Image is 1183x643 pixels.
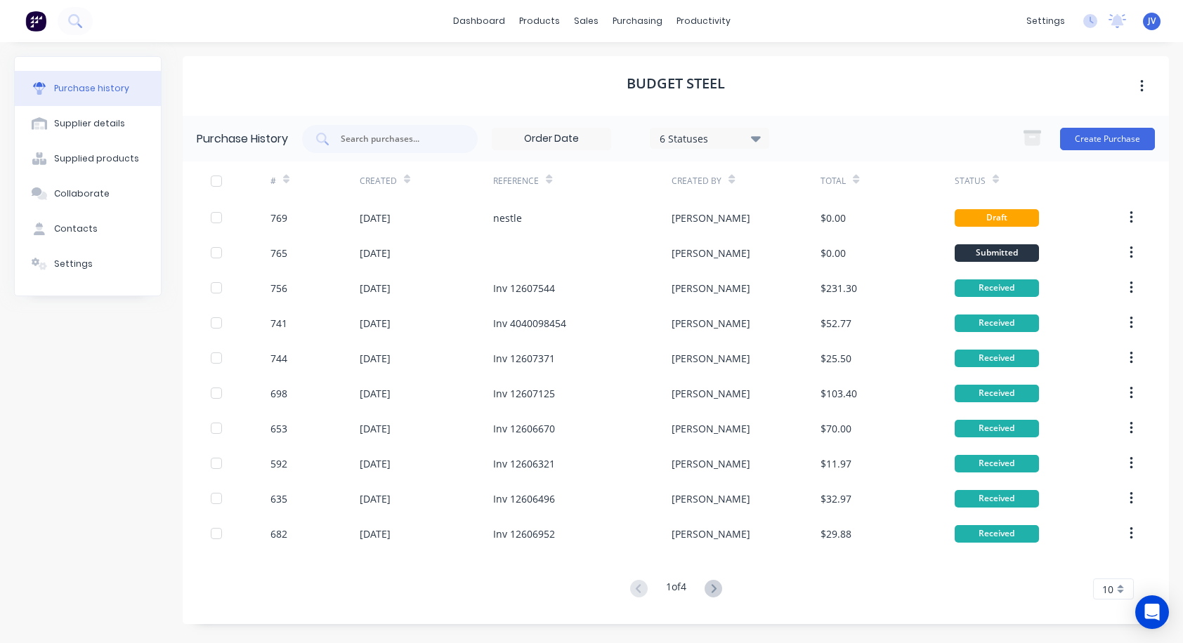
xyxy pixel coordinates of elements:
[821,281,857,296] div: $231.30
[360,351,391,366] div: [DATE]
[15,106,161,141] button: Supplier details
[955,244,1039,262] div: Submitted
[1019,11,1072,32] div: settings
[54,187,110,200] div: Collaborate
[15,141,161,176] button: Supplied products
[672,386,750,401] div: [PERSON_NAME]
[54,258,93,270] div: Settings
[627,75,725,92] h1: Budget Steel
[821,421,851,436] div: $70.00
[360,526,391,541] div: [DATE]
[512,11,567,32] div: products
[270,281,287,296] div: 756
[270,456,287,471] div: 592
[821,211,846,225] div: $0.00
[493,456,555,471] div: Inv 12606321
[493,351,555,366] div: Inv 12607371
[270,386,287,401] div: 698
[197,131,288,147] div: Purchase History
[339,132,456,146] input: Search purchases...
[672,316,750,331] div: [PERSON_NAME]
[821,456,851,471] div: $11.97
[493,316,566,331] div: Inv 4040098454
[672,175,721,187] div: Created By
[955,175,986,187] div: Status
[54,152,139,165] div: Supplied products
[669,11,738,32] div: productivity
[360,175,397,187] div: Created
[360,246,391,260] div: [DATE]
[955,209,1039,227] div: Draft
[15,71,161,106] button: Purchase history
[666,579,686,599] div: 1 of 4
[955,279,1039,297] div: Received
[493,175,539,187] div: Reference
[567,11,606,32] div: sales
[270,316,287,331] div: 741
[360,211,391,225] div: [DATE]
[955,350,1039,367] div: Received
[446,11,512,32] a: dashboard
[821,526,851,541] div: $29.88
[606,11,669,32] div: purchasing
[270,246,287,260] div: 765
[821,246,846,260] div: $0.00
[360,281,391,296] div: [DATE]
[1135,595,1169,629] div: Open Intercom Messenger
[493,386,555,401] div: Inv 12607125
[15,246,161,281] button: Settings
[270,351,287,366] div: 744
[821,386,857,401] div: $103.40
[821,175,846,187] div: Total
[270,211,287,225] div: 769
[25,11,46,32] img: Factory
[1060,128,1155,150] button: Create Purchase
[492,128,610,150] input: Order Date
[270,491,287,506] div: 635
[955,385,1039,402] div: Received
[821,491,851,506] div: $32.97
[1102,582,1113,597] span: 10
[821,351,851,366] div: $25.50
[955,420,1039,437] div: Received
[493,421,555,436] div: Inv 12606670
[660,131,760,145] div: 6 Statuses
[672,281,750,296] div: [PERSON_NAME]
[672,456,750,471] div: [PERSON_NAME]
[493,211,522,225] div: nestle
[54,82,129,95] div: Purchase history
[493,281,555,296] div: Inv 12607544
[360,491,391,506] div: [DATE]
[270,421,287,436] div: 653
[270,175,276,187] div: #
[955,455,1039,472] div: Received
[672,421,750,436] div: [PERSON_NAME]
[1148,15,1156,27] span: JV
[672,211,750,225] div: [PERSON_NAME]
[360,421,391,436] div: [DATE]
[672,526,750,541] div: [PERSON_NAME]
[360,386,391,401] div: [DATE]
[821,316,851,331] div: $52.77
[955,490,1039,508] div: Received
[270,526,287,541] div: 682
[493,491,555,506] div: Inv 12606496
[15,176,161,211] button: Collaborate
[672,491,750,506] div: [PERSON_NAME]
[493,526,555,541] div: Inv 12606952
[672,246,750,260] div: [PERSON_NAME]
[54,117,125,130] div: Supplier details
[672,351,750,366] div: [PERSON_NAME]
[15,211,161,246] button: Contacts
[955,525,1039,543] div: Received
[360,316,391,331] div: [DATE]
[54,223,98,235] div: Contacts
[360,456,391,471] div: [DATE]
[955,314,1039,332] div: Received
